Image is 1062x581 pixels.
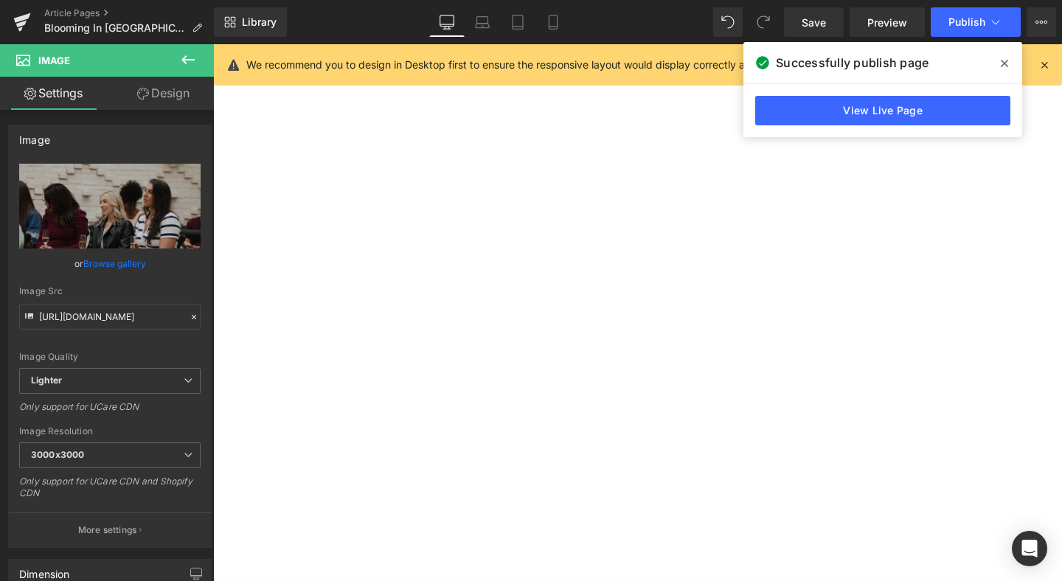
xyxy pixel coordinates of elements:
a: Preview [850,7,925,37]
a: Laptop [465,7,500,37]
span: Save [802,15,826,30]
div: Image Resolution [19,426,201,436]
a: Article Pages [44,7,214,19]
a: Desktop [429,7,465,37]
button: Redo [749,7,778,37]
span: Image [38,55,70,66]
a: Tablet [500,7,535,37]
a: Design [110,77,217,110]
div: Open Intercom Messenger [1012,531,1047,566]
p: More settings [78,523,137,537]
b: Lighter [31,375,62,386]
a: Browse gallery [83,251,146,276]
a: New Library [214,7,287,37]
span: Publish [948,16,985,28]
button: Publish [931,7,1021,37]
b: 3000x3000 [31,449,84,460]
button: More settings [9,512,211,547]
span: Library [242,15,277,29]
div: Only support for UCare CDN and Shopify CDN [19,476,201,509]
input: Link [19,304,201,330]
button: Undo [713,7,743,37]
div: Only support for UCare CDN [19,401,201,422]
div: Dimension [19,560,70,580]
div: Image [19,125,50,146]
button: More [1027,7,1056,37]
div: Image Quality [19,352,201,362]
a: Mobile [535,7,571,37]
p: We recommend you to design in Desktop first to ensure the responsive layout would display correct... [246,57,921,73]
a: View Live Page [755,96,1010,125]
span: Successfully publish page [776,54,929,72]
span: Preview [867,15,907,30]
div: or [19,256,201,271]
div: Image Src [19,286,201,296]
span: Blooming In [GEOGRAPHIC_DATA] [44,22,186,34]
